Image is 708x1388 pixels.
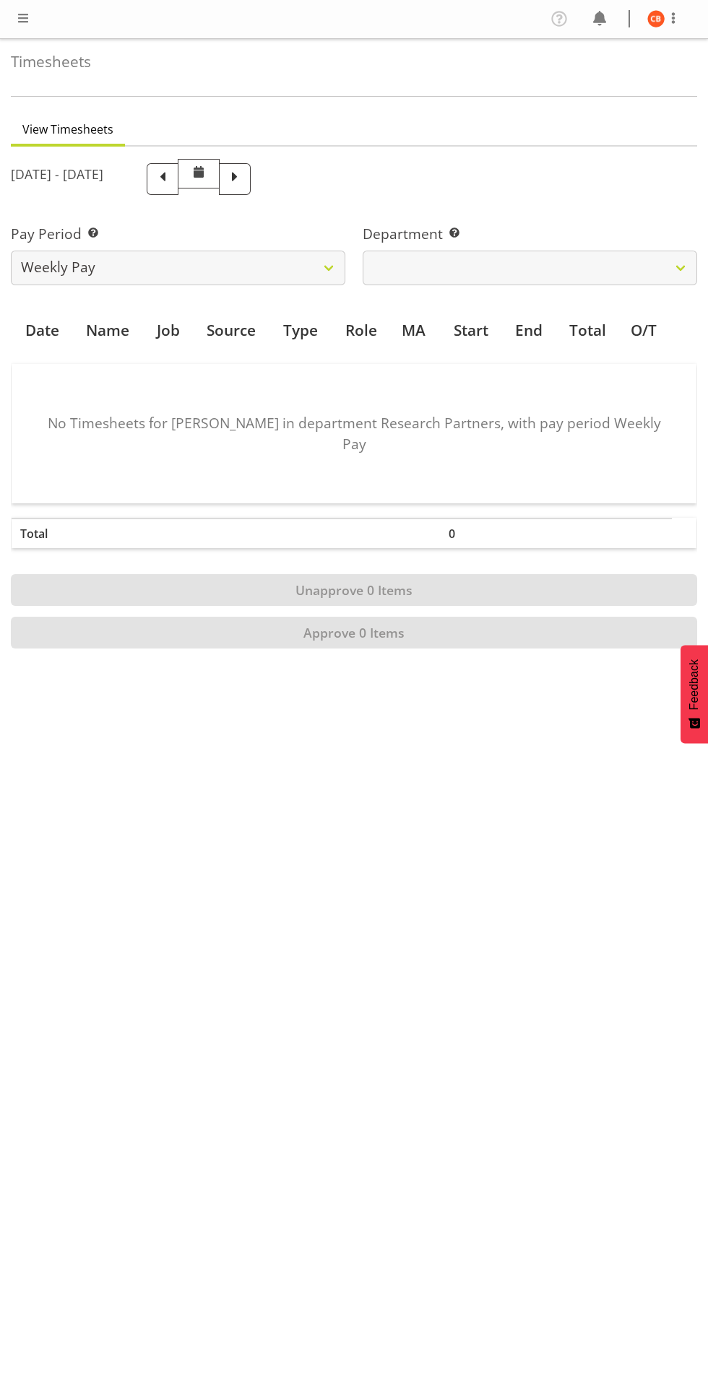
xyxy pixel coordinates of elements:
[440,518,501,548] th: 0
[402,319,426,342] span: MA
[454,319,488,342] span: Start
[22,121,113,138] span: View Timesheets
[11,53,686,70] h4: Timesheets
[207,319,256,342] span: Source
[647,10,665,27] img: chelsea-bartlett11426.jpg
[681,645,708,743] button: Feedback - Show survey
[40,413,668,455] p: No Timesheets for [PERSON_NAME] in department Research Partners, with pay period Weekly Pay
[86,319,129,342] span: Name
[157,319,180,342] span: Job
[363,224,697,245] label: Department
[283,319,318,342] span: Type
[569,319,606,342] span: Total
[25,319,59,342] span: Date
[631,319,657,342] span: O/T
[345,319,377,342] span: Role
[688,659,701,710] span: Feedback
[12,518,72,548] th: Total
[515,319,543,342] span: End
[303,624,405,641] span: Approve 0 Items
[11,166,103,182] h5: [DATE] - [DATE]
[11,224,345,245] label: Pay Period
[11,574,697,606] button: Unapprove 0 Items
[11,617,697,649] button: Approve 0 Items
[295,581,413,599] span: Unapprove 0 Items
